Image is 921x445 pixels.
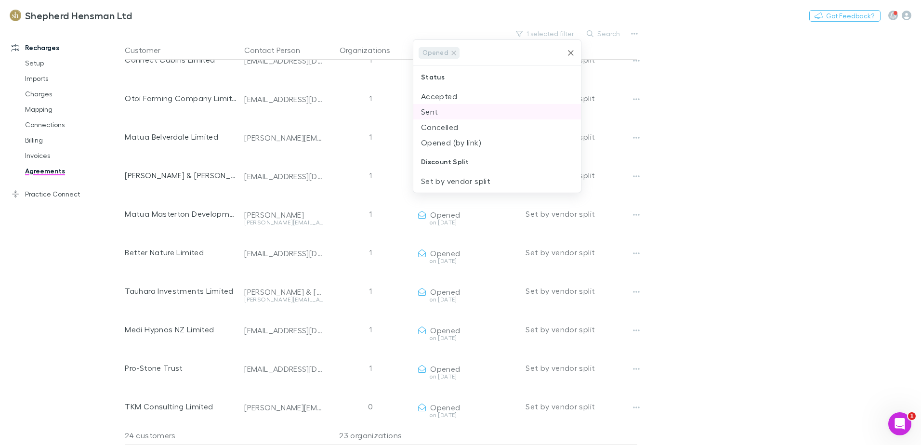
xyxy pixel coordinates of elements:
[413,150,581,173] div: Discount Split
[888,412,911,435] iframe: Intercom live chat
[564,46,578,60] button: Clear
[908,412,916,420] span: 1
[413,135,581,150] li: Opened (by link)
[413,119,581,135] li: Cancelled
[413,173,581,189] li: Set by vendor split
[413,104,581,119] li: Sent
[413,65,581,89] div: Status
[413,89,581,104] li: Accepted
[419,47,452,58] span: Opened
[419,47,460,59] div: Opened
